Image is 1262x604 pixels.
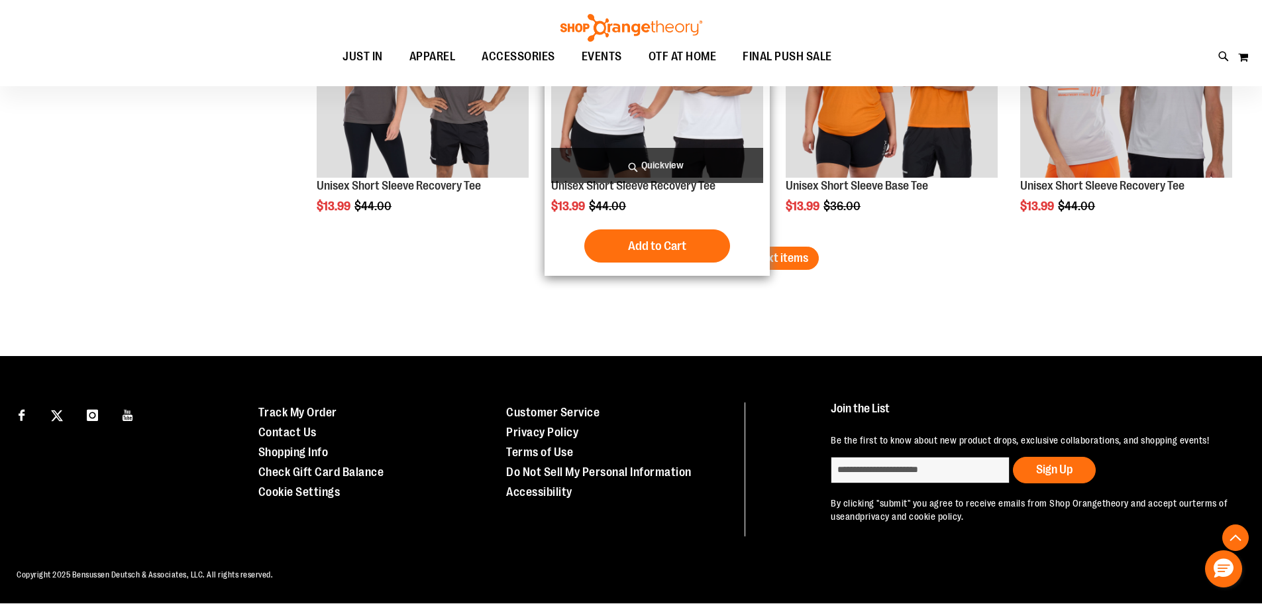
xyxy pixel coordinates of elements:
[354,200,394,213] span: $44.00
[258,485,341,499] a: Cookie Settings
[482,42,555,72] span: ACCESSORIES
[551,148,763,183] a: Quickview
[317,179,481,192] a: Unisex Short Sleeve Recovery Tee
[831,402,1232,427] h4: Join the List
[468,42,568,72] a: ACCESSORIES
[10,402,33,426] a: Visit our Facebook page
[1058,200,1097,213] span: $44.00
[568,42,635,72] a: EVENTS
[506,465,692,479] a: Do Not Sell My Personal Information
[584,229,730,263] button: Add to Cart
[649,42,717,72] span: OTF AT HOME
[786,179,928,192] a: Unisex Short Sleeve Base Tee
[551,179,715,192] a: Unisex Short Sleeve Recovery Tee
[317,200,352,213] span: $13.99
[1020,179,1184,192] a: Unisex Short Sleeve Recovery Tee
[258,406,337,419] a: Track My Order
[506,446,573,459] a: Terms of Use
[731,251,808,265] span: Load next items
[589,200,628,213] span: $44.00
[860,511,963,522] a: privacy and cookie policy.
[831,498,1228,522] a: terms of use
[51,410,63,422] img: Twitter
[46,402,69,426] a: Visit our X page
[551,200,587,213] span: $13.99
[831,497,1232,523] p: By clicking "submit" you agree to receive emails from Shop Orangetheory and accept our and
[506,485,572,499] a: Accessibility
[258,426,317,439] a: Contact Us
[823,200,863,213] span: $36.00
[729,42,845,72] a: FINAL PUSH SALE
[17,570,273,579] span: Copyright 2025 Bensussen Deutsch & Associates, LLC. All rights reserved.
[582,42,622,72] span: EVENTS
[81,402,104,426] a: Visit our Instagram page
[1222,524,1249,551] button: Back To Top
[258,446,329,459] a: Shopping Info
[558,14,704,42] img: Shop Orangetheory
[1020,200,1056,213] span: $13.99
[396,42,469,72] a: APPAREL
[117,402,140,426] a: Visit our Youtube page
[628,239,686,253] span: Add to Cart
[831,457,1010,483] input: enter email
[831,434,1232,447] p: Be the first to know about new product drops, exclusive collaborations, and shopping events!
[506,426,578,439] a: Privacy Policy
[1036,463,1073,476] span: Sign Up
[342,42,383,72] span: JUST IN
[635,42,730,72] a: OTF AT HOME
[258,465,384,479] a: Check Gift Card Balance
[720,247,819,270] button: Load next items
[743,42,832,72] span: FINAL PUSH SALE
[409,42,456,72] span: APPAREL
[786,200,821,213] span: $13.99
[1205,550,1242,587] button: Hello, have a question? Let’s chat.
[1013,457,1096,483] button: Sign Up
[506,406,600,419] a: Customer Service
[329,42,396,72] a: JUST IN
